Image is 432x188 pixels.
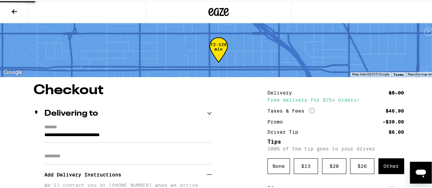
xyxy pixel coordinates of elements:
div: None [267,157,290,173]
div: Taxes & Fees [267,107,315,113]
div: $46.90 [386,107,404,112]
iframe: Button to launch messaging window [410,161,432,183]
div: $ 13 [294,157,318,173]
img: Google [2,67,24,76]
div: Other [378,157,404,173]
div: 72-126 min [209,41,228,67]
div: Free delivery for $75+ orders! [267,97,404,101]
a: Terms [393,71,404,75]
div: $5.00 [389,89,404,94]
span: Map data ©2025 Google [352,71,389,75]
p: We'll contact you at [PHONE_NUMBER] when we arrive [44,182,212,187]
div: Delivery [267,89,297,94]
div: $ 20 [322,157,346,173]
h3: Add Delivery Instructions [44,166,207,182]
div: $ 26 [350,157,374,173]
div: $6.00 [389,129,404,133]
h5: Tips [267,138,404,144]
div: -$39.00 [382,118,404,123]
h1: Checkout [33,83,212,96]
a: Open this area in Google Maps (opens a new window) [2,67,24,76]
p: 100% of the tip goes to your driver [267,145,404,150]
div: Driver Tip [267,129,303,133]
div: Promo [267,118,288,123]
h2: Delivering to [44,109,98,117]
